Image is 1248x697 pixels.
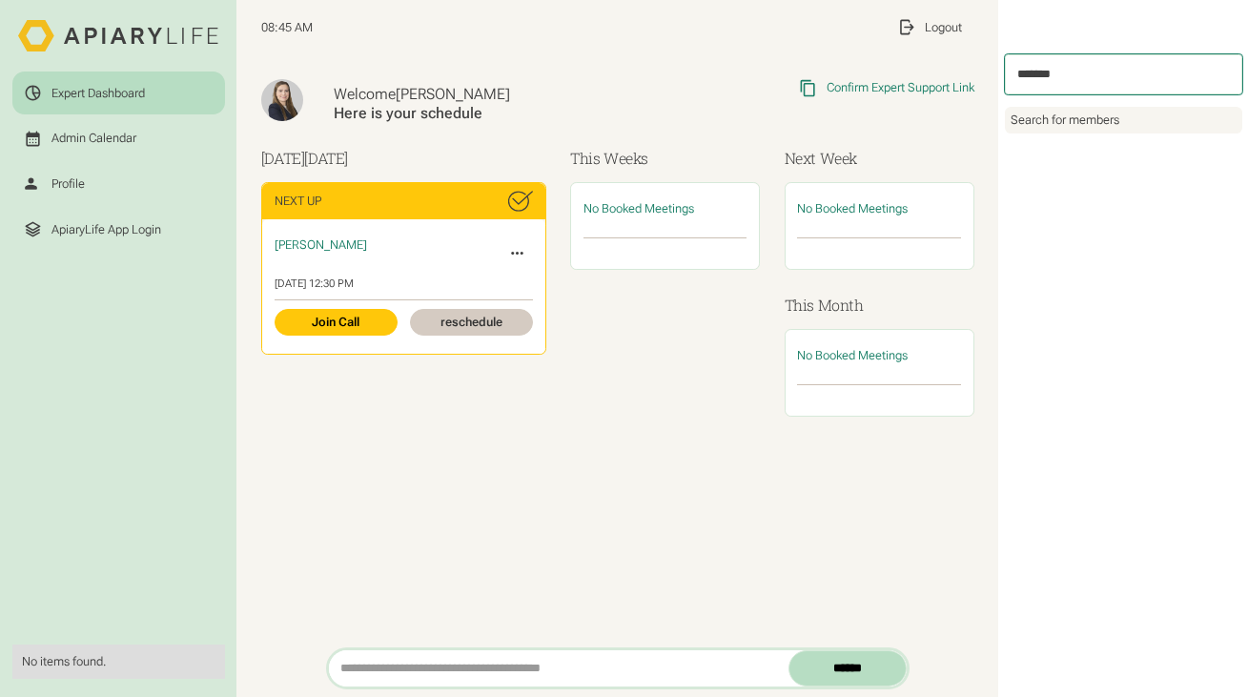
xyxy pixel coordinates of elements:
[275,277,533,291] div: [DATE] 12:30 PM
[275,237,367,252] span: [PERSON_NAME]
[785,294,974,317] h3: This Month
[261,20,313,35] span: 08:45 AM
[570,147,760,170] h3: This Weeks
[925,20,962,35] div: Logout
[275,309,398,335] a: Join Call
[1005,107,1242,134] div: Search for members
[12,208,225,251] a: ApiaryLife App Login
[886,6,974,49] a: Logout
[334,104,651,123] div: Here is your schedule
[583,201,694,215] span: No Booked Meetings
[827,80,974,95] div: Confirm Expert Support Link
[261,147,546,170] h3: [DATE]
[797,201,908,215] span: No Booked Meetings
[51,176,85,192] div: Profile
[275,194,321,209] div: Next Up
[22,654,215,669] div: No items found.
[334,85,651,104] div: Welcome
[410,309,533,335] a: reschedule
[12,163,225,206] a: Profile
[304,148,348,168] span: [DATE]
[785,147,974,170] h3: Next Week
[12,117,225,160] a: Admin Calendar
[12,72,225,114] a: Expert Dashboard
[396,85,510,103] span: [PERSON_NAME]
[51,222,161,237] div: ApiaryLife App Login
[51,131,136,146] div: Admin Calendar
[797,348,908,362] span: No Booked Meetings
[51,86,145,101] div: Expert Dashboard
